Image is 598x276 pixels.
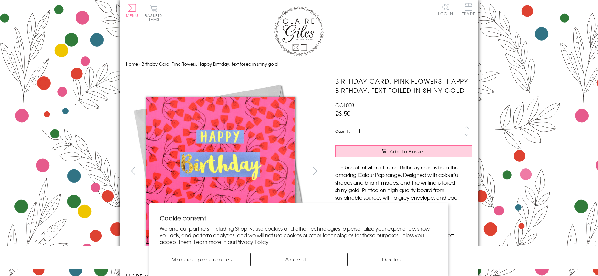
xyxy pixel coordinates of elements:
button: Basket0 items [145,5,162,21]
span: Manage preferences [172,255,232,263]
h2: Cookie consent [160,214,438,222]
button: Decline [347,253,438,266]
span: COL003 [335,101,354,109]
button: next [308,164,323,178]
span: £3.50 [335,109,351,118]
button: Add to Basket [335,145,472,157]
label: Quantity [335,128,350,134]
button: Accept [250,253,341,266]
span: Add to Basket [390,148,426,155]
a: Trade [462,3,475,17]
img: Birthday Card, Pink Flowers, Happy Birthday, text foiled in shiny gold [126,77,315,266]
p: This beautiful vibrant foiled Birthday card is from the amazing Colour Pop range. Designed with c... [335,163,472,209]
img: Birthday Card, Pink Flowers, Happy Birthday, text foiled in shiny gold [323,77,511,266]
span: 0 items [148,13,162,22]
img: Claire Giles Greetings Cards [274,6,324,56]
h1: Birthday Card, Pink Flowers, Happy Birthday, text foiled in shiny gold [335,77,472,95]
button: prev [126,164,140,178]
p: We and our partners, including Shopify, use cookies and other technologies to personalize your ex... [160,225,438,245]
span: Trade [462,3,475,15]
span: › [139,61,140,67]
nav: breadcrumbs [126,58,472,71]
a: Privacy Policy [236,238,268,245]
button: Manage preferences [160,253,244,266]
span: Menu [126,13,138,18]
button: Menu [126,4,138,17]
span: Birthday Card, Pink Flowers, Happy Birthday, text foiled in shiny gold [142,61,278,67]
a: Log In [438,3,453,15]
a: Home [126,61,138,67]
